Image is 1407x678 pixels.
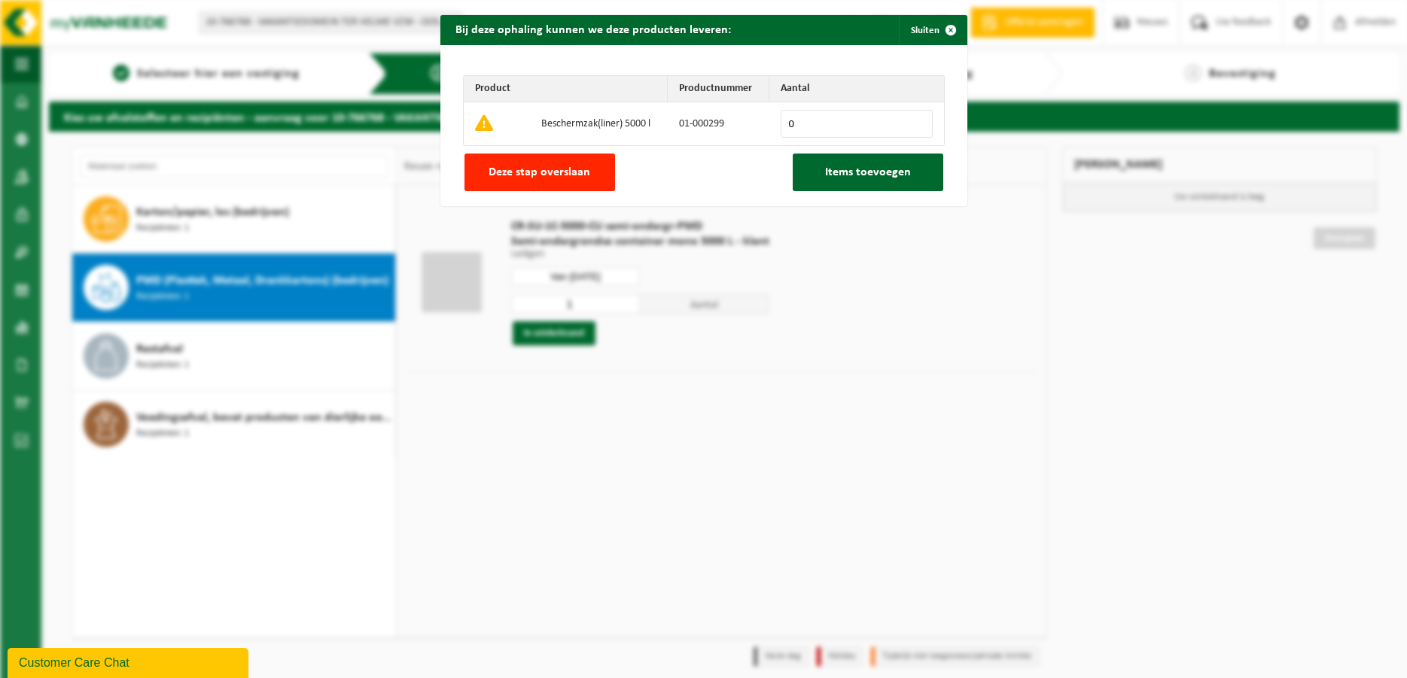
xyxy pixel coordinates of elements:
td: Beschermzak(liner) 5000 l [530,102,668,145]
iframe: chat widget [8,645,251,678]
button: Sluiten [899,15,966,45]
th: Productnummer [668,76,769,102]
h2: Bij deze ophaling kunnen we deze producten leveren: [440,15,746,44]
button: Deze stap overslaan [464,154,615,191]
th: Product [464,76,668,102]
td: 01-000299 [668,102,769,145]
span: Deze stap overslaan [489,166,590,178]
span: Items toevoegen [825,166,911,178]
button: Items toevoegen [793,154,943,191]
th: Aantal [769,76,944,102]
